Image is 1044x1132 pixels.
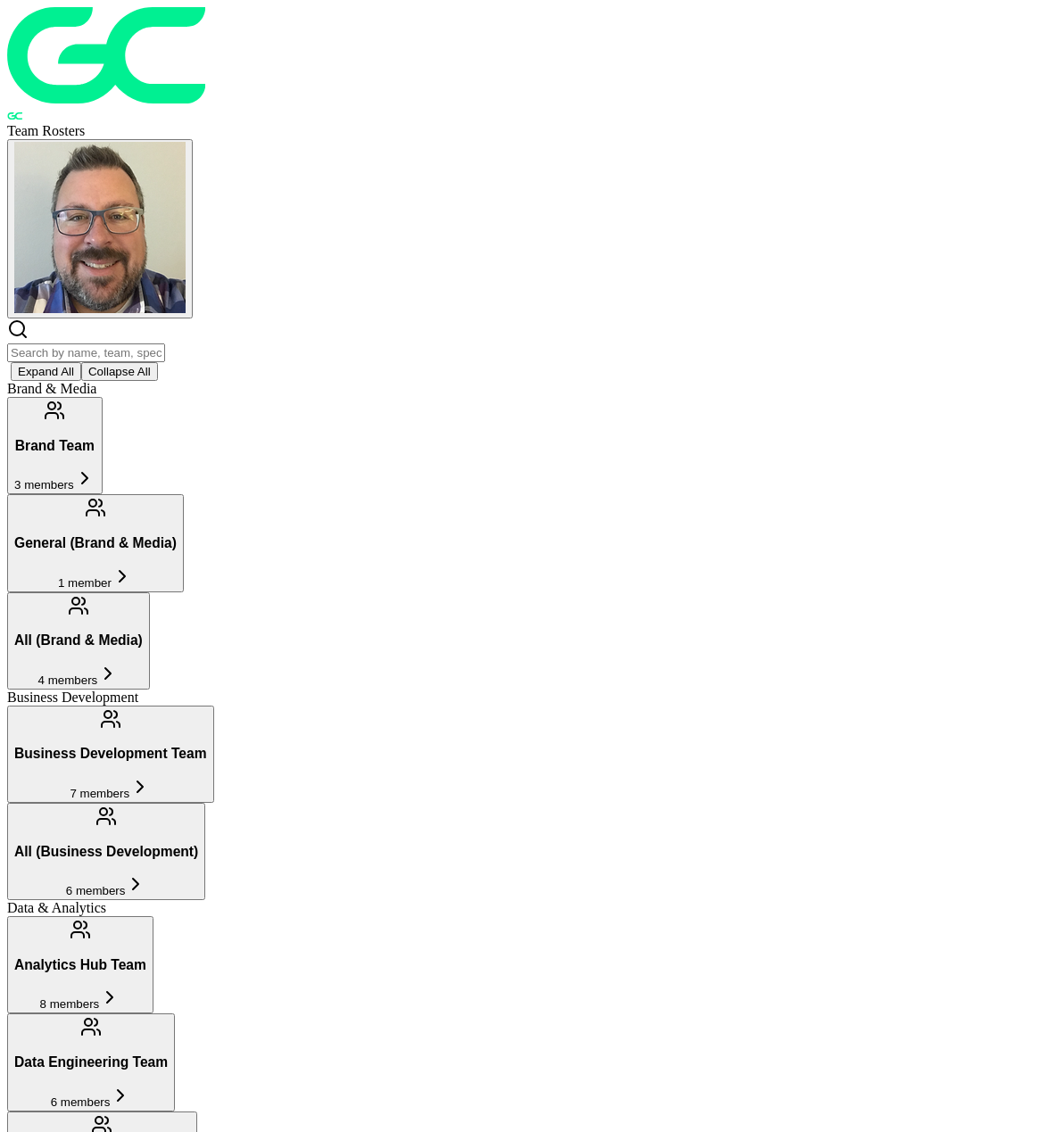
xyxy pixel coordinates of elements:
[7,1013,175,1111] button: Data Engineering Team6 members
[7,706,214,803] button: Business Development Team7 members
[14,478,74,492] span: 3 members
[11,362,81,381] button: Expand All
[7,916,153,1013] button: Analytics Hub Team8 members
[70,787,129,800] span: 7 members
[7,123,85,138] span: Team Rosters
[51,1095,111,1109] span: 6 members
[14,535,177,551] h3: General (Brand & Media)
[58,576,112,590] span: 1 member
[7,381,96,396] span: Brand & Media
[14,438,95,454] h3: Brand Team
[38,673,98,687] span: 4 members
[14,1054,168,1070] h3: Data Engineering Team
[40,997,100,1011] span: 8 members
[7,900,106,915] span: Data & Analytics
[7,592,150,690] button: All (Brand & Media)4 members
[66,884,126,897] span: 6 members
[7,690,138,705] span: Business Development
[7,397,103,494] button: Brand Team3 members
[14,632,143,649] h3: All (Brand & Media)
[7,803,205,900] button: All (Business Development)6 members
[7,494,184,591] button: General (Brand & Media)1 member
[14,844,198,860] h3: All (Business Development)
[14,746,207,762] h3: Business Development Team
[14,957,146,973] h3: Analytics Hub Team
[7,343,165,362] input: Search by name, team, specialty, or title...
[81,362,158,381] button: Collapse All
